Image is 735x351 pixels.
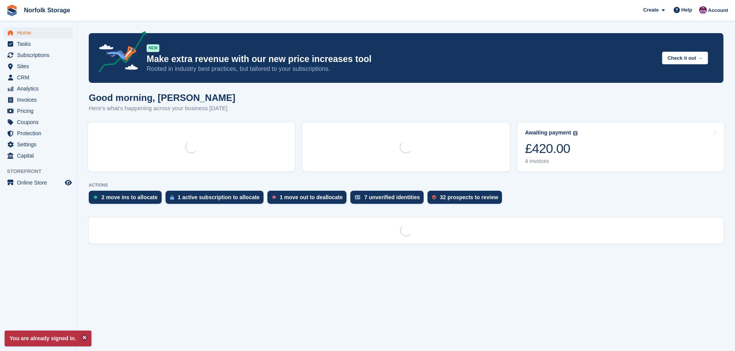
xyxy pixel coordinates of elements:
a: menu [4,94,73,105]
div: 7 unverified identities [364,194,420,200]
img: stora-icon-8386f47178a22dfd0bd8f6a31ec36ba5ce8667c1dd55bd0f319d3a0aa187defe.svg [6,5,18,16]
img: icon-info-grey-7440780725fd019a000dd9b08b2336e03edf1995a4989e88bcd33f0948082b44.svg [573,131,578,136]
span: Pricing [17,106,63,116]
a: menu [4,61,73,72]
img: active_subscription_to_allocate_icon-d502201f5373d7db506a760aba3b589e785aa758c864c3986d89f69b8ff3... [170,195,174,200]
div: NEW [147,44,159,52]
div: 2 move ins to allocate [101,194,158,200]
img: verify_identity-adf6edd0f0f0b5bbfe63781bf79b02c33cf7c696d77639b501bdc392416b5a36.svg [355,195,360,200]
span: Settings [17,139,63,150]
a: menu [4,27,73,38]
span: Create [643,6,659,14]
a: 32 prospects to review [427,191,506,208]
a: menu [4,150,73,161]
div: Awaiting payment [525,129,571,136]
span: CRM [17,72,63,83]
p: Make extra revenue with our new price increases tool [147,54,656,65]
div: 1 move out to deallocate [280,194,343,200]
span: Analytics [17,83,63,94]
img: move_outs_to_deallocate_icon-f764333ba52eb49d3ac5e1228854f67142a1ed5810a6f6cc68b1a99e826820c5.svg [272,195,276,200]
a: 1 move out to deallocate [267,191,350,208]
p: ACTIONS [89,183,723,188]
div: 4 invoices [525,158,578,165]
a: menu [4,139,73,150]
p: You are already signed in. [5,331,91,346]
button: Check it out → [662,52,708,64]
span: Coupons [17,117,63,128]
a: menu [4,50,73,60]
span: Online Store [17,177,63,188]
a: 2 move ins to allocate [89,191,166,208]
a: menu [4,83,73,94]
span: Invoices [17,94,63,105]
a: 1 active subscription to allocate [166,191,267,208]
img: price-adjustments-announcement-icon-8257ccfd72463d97f412b2fc003d46551f7dbcb40ab6d574587a9cd5c0d94... [92,31,146,75]
a: menu [4,106,73,116]
span: Protection [17,128,63,139]
a: 7 unverified identities [350,191,427,208]
a: menu [4,177,73,188]
a: Norfolk Storage [21,4,73,17]
span: Account [708,7,728,14]
p: Here's what's happening across your business [DATE] [89,104,235,113]
span: Tasks [17,39,63,49]
span: Storefront [7,168,77,175]
a: menu [4,128,73,139]
a: menu [4,72,73,83]
a: Awaiting payment £420.00 4 invoices [517,123,724,171]
p: Rooted in industry best practices, but tailored to your subscriptions. [147,65,656,73]
h1: Good morning, [PERSON_NAME] [89,92,235,103]
a: menu [4,39,73,49]
a: Preview store [64,178,73,187]
img: move_ins_to_allocate_icon-fdf77a2bb77ea45bf5b3d319d69a93e2d87916cf1d5bf7949dd705db3b84f3ca.svg [93,195,98,200]
span: Help [681,6,692,14]
div: £420.00 [525,141,578,156]
div: 32 prospects to review [440,194,498,200]
span: Sites [17,61,63,72]
span: Capital [17,150,63,161]
span: Home [17,27,63,38]
a: menu [4,117,73,128]
img: Jenny Leaver [699,6,707,14]
div: 1 active subscription to allocate [178,194,260,200]
img: prospect-51fa495bee0391a8d652442698ab0144808aea92771e9ea1ae160a38d050c398.svg [432,195,436,200]
span: Subscriptions [17,50,63,60]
